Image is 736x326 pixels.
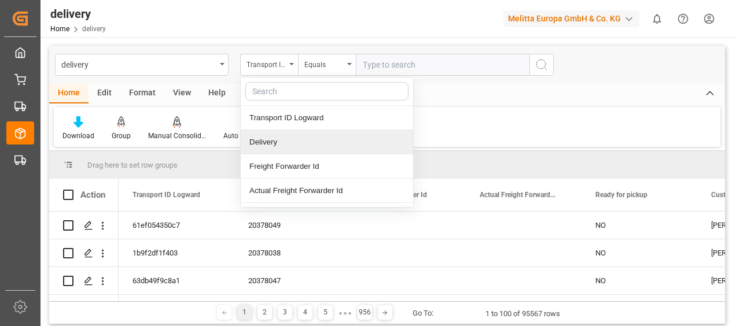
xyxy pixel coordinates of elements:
div: 20378034 [234,295,350,322]
input: Search [245,82,409,101]
div: Transport ID Logward [241,106,413,130]
div: 4 [298,305,312,320]
div: Press SPACE to select this row. [49,267,119,295]
div: 1 [237,305,252,320]
div: Transport ID Logward [246,57,286,70]
div: Press SPACE to select this row. [49,239,119,267]
input: Type to search [356,54,529,76]
div: Melitta Europa GmbH & Co. KG [503,10,639,27]
div: Edit [89,84,120,103]
div: Equals [304,57,344,70]
div: Action [80,190,105,200]
div: NO [582,212,697,239]
div: Press SPACE to select this row. [49,212,119,239]
div: Actual Freight Forwarder Id [241,179,413,203]
div: Download [62,131,94,141]
div: Delivery [241,130,413,154]
div: 20378038 [234,239,350,266]
div: Group [112,131,131,141]
div: 20378049 [234,212,350,239]
div: 1b9f2df1f403 [119,239,234,266]
div: View [164,84,200,103]
div: delivery [50,5,106,23]
button: search button [529,54,554,76]
div: 61162e752b9f [119,295,234,322]
a: Home [50,25,69,33]
div: ● ● ● [338,309,351,317]
div: NO [582,295,697,322]
div: 2 [257,305,272,320]
div: 956 [358,305,372,320]
div: Freight Forwarder Id [241,154,413,179]
button: show 0 new notifications [644,6,670,32]
div: Go To: [413,308,433,319]
div: 3 [278,305,292,320]
div: Press SPACE to select this row. [49,295,119,323]
button: open menu [55,54,229,76]
div: Format [120,84,164,103]
div: Help [200,84,234,103]
div: 1 to 100 of 95567 rows [485,308,560,320]
div: 5 [318,305,333,320]
span: Actual Freight Forwarder Id [480,191,557,199]
div: 61ef054350c7 [119,212,234,239]
span: Drag here to set row groups [87,161,178,169]
button: close menu [240,54,298,76]
button: Help Center [670,6,696,32]
div: 20378047 [234,267,350,294]
div: Auto Consolidation [223,131,281,141]
div: NO [582,239,697,266]
div: Ready for pickup [241,203,413,227]
div: Manual Consolidation [148,131,206,141]
button: open menu [298,54,356,76]
span: Ready for pickup [595,191,647,199]
div: 63db49f9c8a1 [119,267,234,294]
div: Home [49,84,89,103]
div: NO [582,267,697,294]
button: Melitta Europa GmbH & Co. KG [503,8,644,29]
div: delivery [61,57,216,71]
span: Transport ID Logward [133,191,200,199]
